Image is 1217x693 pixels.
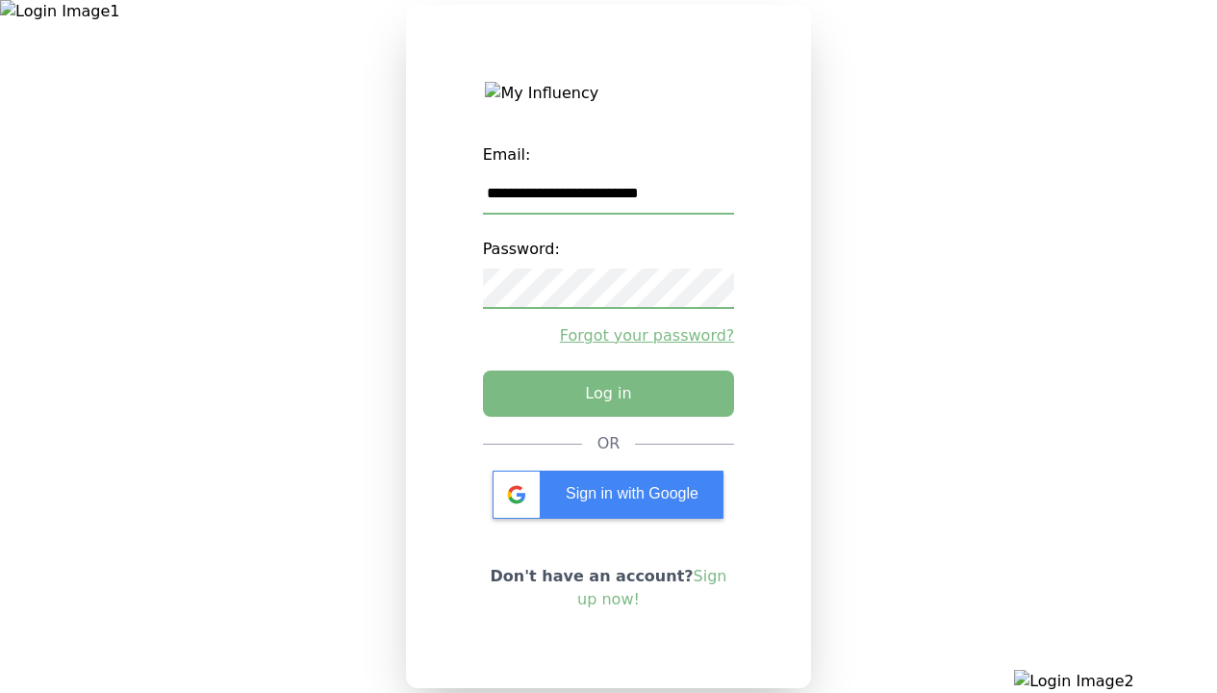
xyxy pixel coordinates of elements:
span: Sign in with Google [566,485,698,501]
label: Email: [483,136,735,174]
img: My Influency [485,82,731,105]
label: Password: [483,230,735,269]
div: OR [597,432,621,455]
img: Login Image2 [1014,670,1217,693]
button: Log in [483,371,735,417]
div: Sign in with Google [493,471,723,519]
p: Don't have an account? [483,565,735,611]
a: Forgot your password? [483,324,735,347]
